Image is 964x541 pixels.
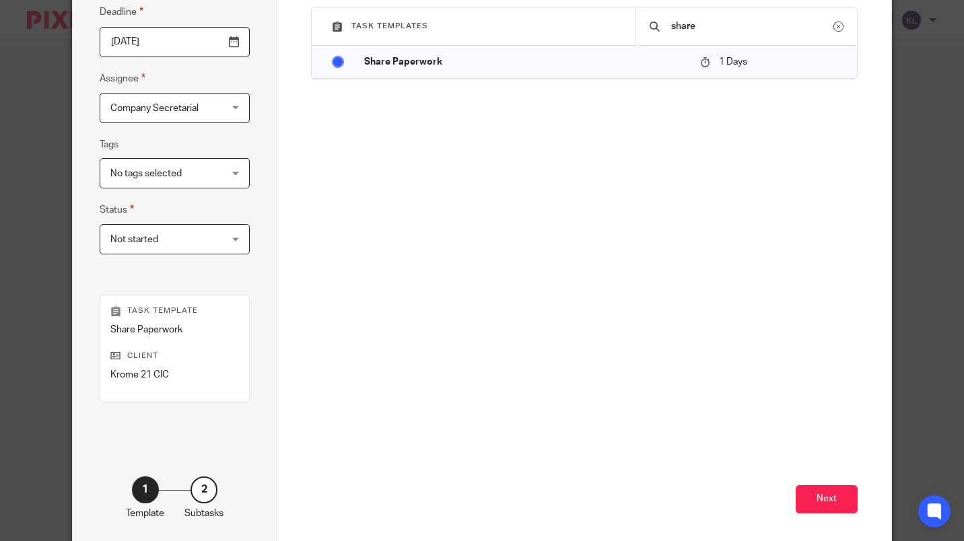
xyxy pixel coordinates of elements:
[796,485,858,514] button: Next
[110,368,239,382] p: Krome 21 CIC
[184,507,223,520] p: Subtasks
[110,351,239,361] p: Client
[351,22,428,30] span: Task templates
[100,27,250,57] input: Pick a date
[110,323,239,336] p: Share Paperwork
[110,169,182,178] span: No tags selected
[100,202,134,217] label: Status
[110,305,239,316] p: Task template
[191,476,217,503] div: 2
[719,57,747,67] span: 1 Days
[100,4,143,20] label: Deadline
[100,71,145,86] label: Assignee
[110,104,199,113] span: Company Secretarial
[670,19,833,34] input: Search...
[132,476,159,503] div: 1
[100,138,118,151] label: Tags
[110,235,158,244] span: Not started
[126,507,164,520] p: Template
[364,55,687,69] p: Share Paperwork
